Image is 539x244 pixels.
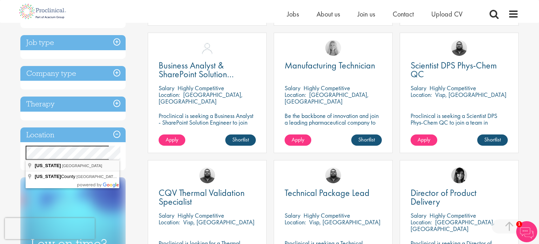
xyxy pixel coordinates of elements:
span: Salary [159,84,174,92]
p: [GEOGRAPHIC_DATA], [GEOGRAPHIC_DATA] [411,218,495,233]
span: Apply [292,136,304,143]
a: Scientist DPS Phys-Chem QC [411,61,508,79]
p: Highly Competitive [304,84,350,92]
span: Location: [411,91,432,99]
span: Technical Package Lead [285,187,370,199]
img: Ashley Bennett [325,167,341,183]
a: Apply [159,134,185,146]
a: Shortlist [351,134,382,146]
h3: Therapy [20,97,126,112]
span: [US_STATE] [35,163,61,168]
a: Upload CV [431,9,463,19]
img: Shannon Briggs [325,40,341,56]
span: Scientist DPS Phys-Chem QC [411,59,497,80]
img: Ashley Bennett [451,40,467,56]
p: Highly Competitive [178,84,224,92]
span: Location: [159,91,180,99]
span: Apply [166,136,178,143]
a: CQV Thermal Validation Specialist [159,189,256,206]
img: Ashley Bennett [199,167,215,183]
span: [GEOGRAPHIC_DATA] [62,164,102,168]
img: Harry Budge [199,40,215,56]
span: Business Analyst & SharePoint Solution Engineer [159,59,234,89]
span: Location: [285,218,306,226]
p: Visp, [GEOGRAPHIC_DATA] [435,91,506,99]
h3: Location [20,127,126,143]
span: CQV Thermal Validation Specialist [159,187,245,207]
span: Salary [285,211,300,219]
p: Visp, [GEOGRAPHIC_DATA] [309,218,380,226]
p: [GEOGRAPHIC_DATA], [GEOGRAPHIC_DATA] [285,91,369,105]
img: Tesnim Chagklil [451,167,467,183]
span: Salary [285,84,300,92]
a: Technical Package Lead [285,189,382,197]
span: Location: [159,218,180,226]
span: [US_STATE] [35,174,61,179]
span: Salary [159,211,174,219]
iframe: reCAPTCHA [5,218,95,239]
a: Director of Product Delivery [411,189,508,206]
a: Apply [411,134,437,146]
span: Salary [411,211,426,219]
h3: Company type [20,66,126,81]
span: Manufacturing Technician [285,59,375,71]
p: Highly Competitive [430,211,476,219]
p: Proclinical is seeking a Scientist DPS Phys-Chem QC to join a team in [GEOGRAPHIC_DATA] [411,112,508,132]
p: Highly Competitive [304,211,350,219]
span: County [35,174,76,179]
a: Shortlist [225,134,256,146]
p: Proclinical is seeking a Business Analyst - SharePoint Solution Engineer to join our client for a... [159,112,256,139]
img: Chatbot [516,221,537,242]
span: Salary [411,84,426,92]
a: Contact [393,9,414,19]
p: Highly Competitive [178,211,224,219]
h3: Job type [20,35,126,50]
a: About us [317,9,340,19]
span: Apply [418,136,430,143]
span: 1 [516,221,522,227]
a: Business Analyst & SharePoint Solution Engineer [159,61,256,79]
span: Location: [411,218,432,226]
a: Shortlist [477,134,508,146]
span: Director of Product Delivery [411,187,477,207]
p: Visp, [GEOGRAPHIC_DATA] [183,218,254,226]
a: Apply [285,134,311,146]
span: [GEOGRAPHIC_DATA], [GEOGRAPHIC_DATA] [76,174,159,179]
a: Manufacturing Technician [285,61,382,70]
p: Be the backbone of innovation and join a leading pharmaceutical company to help keep life-changin... [285,112,382,139]
p: [GEOGRAPHIC_DATA], [GEOGRAPHIC_DATA] [159,91,243,105]
span: Location: [285,91,306,99]
a: Jobs [287,9,299,19]
p: Highly Competitive [430,84,476,92]
a: Join us [358,9,375,19]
